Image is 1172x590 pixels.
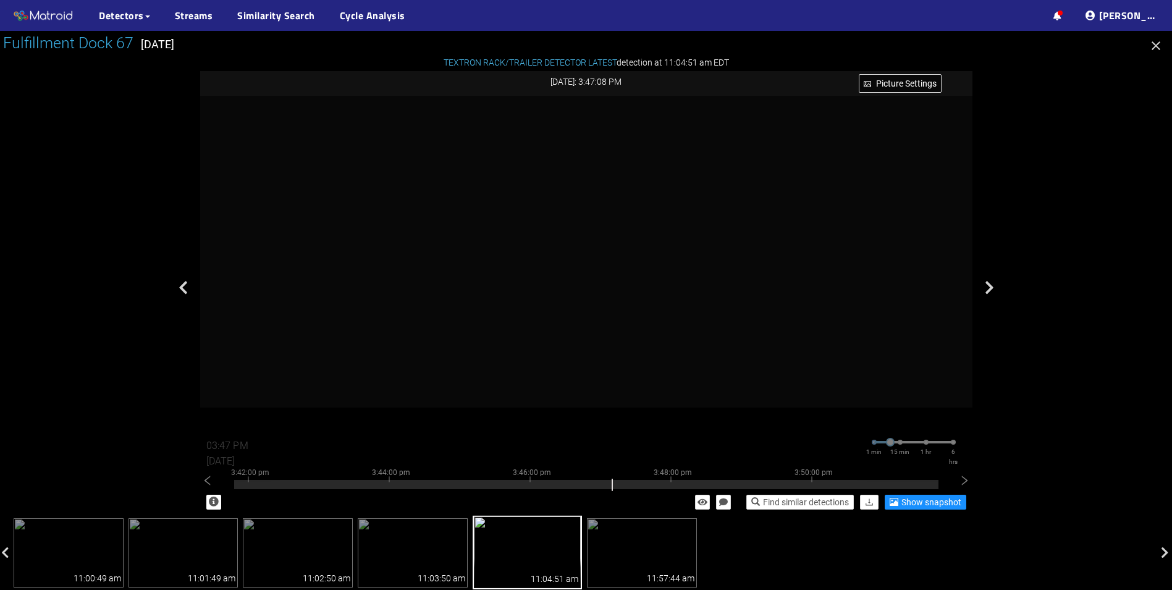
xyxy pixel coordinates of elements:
span: Find similar detections [763,495,849,509]
span: Picture Settings [876,77,937,90]
img: Matroid logo [12,7,74,25]
span: Show snapshot [901,495,961,509]
img: 1758639830.704021.jpg [358,518,468,588]
span: right [959,475,970,486]
button: Find similar detections [746,495,854,510]
span: 1 min [866,447,882,457]
span: picture [864,80,871,89]
span: left [202,475,213,486]
button: Show snapshot [885,495,966,510]
span: 1 hr [921,447,931,457]
img: 1758643064.499021.jpg [587,518,697,588]
img: 1758639770.311021.jpg [243,518,353,588]
span: 6 hrs [949,447,958,466]
img: 1758639891.097021.jpg [473,515,583,589]
span: download [865,498,874,508]
span: Detectors [99,8,144,23]
button: picturePicture Settings [859,74,942,93]
div: [DATE]: 3:47:08 PM [200,71,972,93]
img: 1758639709.918021.jpg [129,518,238,588]
span: 15 min [890,447,909,457]
a: Similarity Search [237,8,315,23]
div: 11:04:51 am [531,572,578,586]
button: download [860,495,879,510]
a: Streams [175,8,213,23]
a: Cycle Analysis [340,8,405,23]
